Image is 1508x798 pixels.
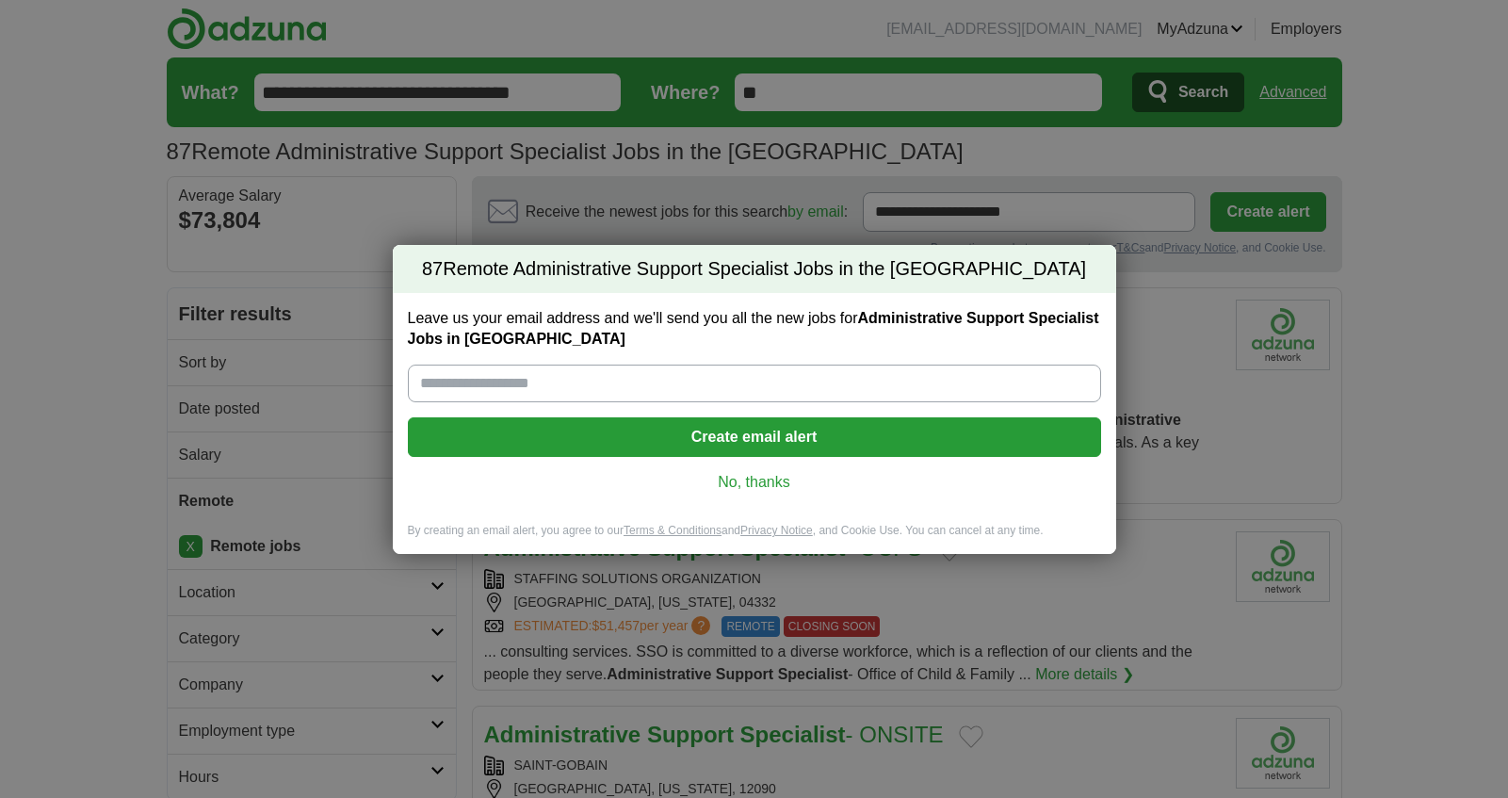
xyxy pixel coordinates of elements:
label: Leave us your email address and we'll send you all the new jobs for [408,308,1101,350]
a: Terms & Conditions [624,524,722,537]
strong: Administrative Support Specialist Jobs in [GEOGRAPHIC_DATA] [408,310,1099,347]
div: By creating an email alert, you agree to our and , and Cookie Use. You can cancel at any time. [393,523,1116,554]
span: 87 [422,256,443,283]
a: No, thanks [423,472,1086,493]
h2: Remote Administrative Support Specialist Jobs in the [GEOGRAPHIC_DATA] [393,245,1116,294]
a: Privacy Notice [740,524,813,537]
button: Create email alert [408,417,1101,457]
